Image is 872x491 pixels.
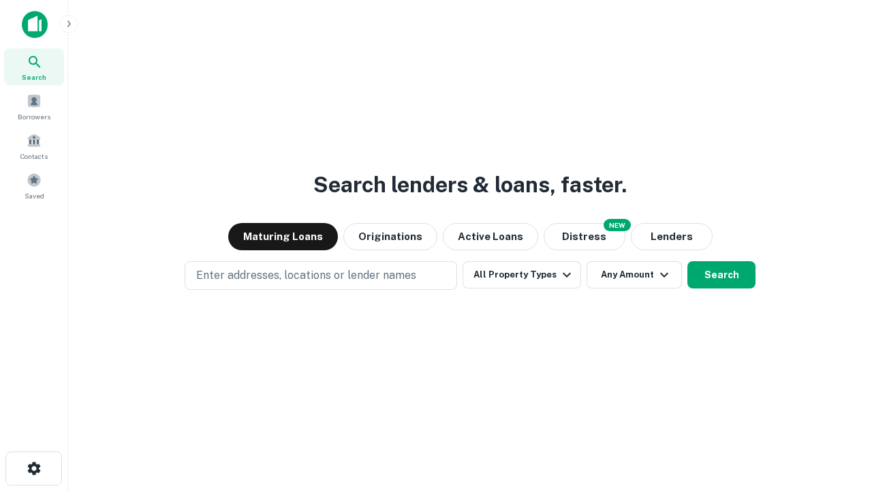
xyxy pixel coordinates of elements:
[804,382,872,447] iframe: Chat Widget
[687,261,756,288] button: Search
[196,267,416,284] p: Enter addresses, locations or lender names
[631,223,713,250] button: Lenders
[20,151,48,162] span: Contacts
[185,261,457,290] button: Enter addresses, locations or lender names
[22,11,48,38] img: capitalize-icon.png
[4,88,64,125] a: Borrowers
[544,223,625,250] button: Search distressed loans with lien and other non-mortgage details.
[343,223,437,250] button: Originations
[587,261,682,288] button: Any Amount
[4,167,64,204] a: Saved
[604,219,631,231] div: NEW
[22,72,46,83] span: Search
[313,168,627,201] h3: Search lenders & loans, faster.
[4,48,64,85] a: Search
[463,261,581,288] button: All Property Types
[4,128,64,164] a: Contacts
[18,111,50,122] span: Borrowers
[443,223,538,250] button: Active Loans
[25,190,44,201] span: Saved
[228,223,338,250] button: Maturing Loans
